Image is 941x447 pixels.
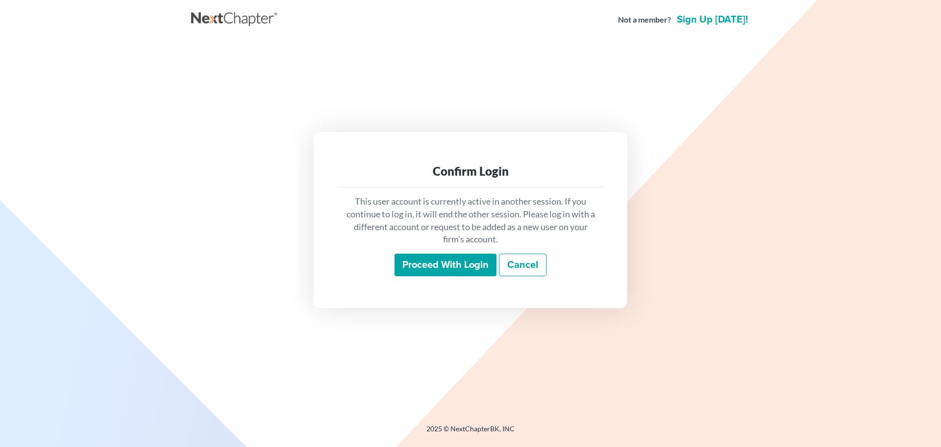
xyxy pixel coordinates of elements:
[675,15,750,25] a: Sign up [DATE]!
[395,254,496,276] input: Proceed with login
[191,424,750,442] div: 2025 © NextChapterBK, INC
[345,163,596,179] div: Confirm Login
[499,254,546,276] a: Cancel
[618,14,671,26] strong: Not a member?
[345,195,596,246] p: This user account is currently active in another session. If you continue to log in, it will end ...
